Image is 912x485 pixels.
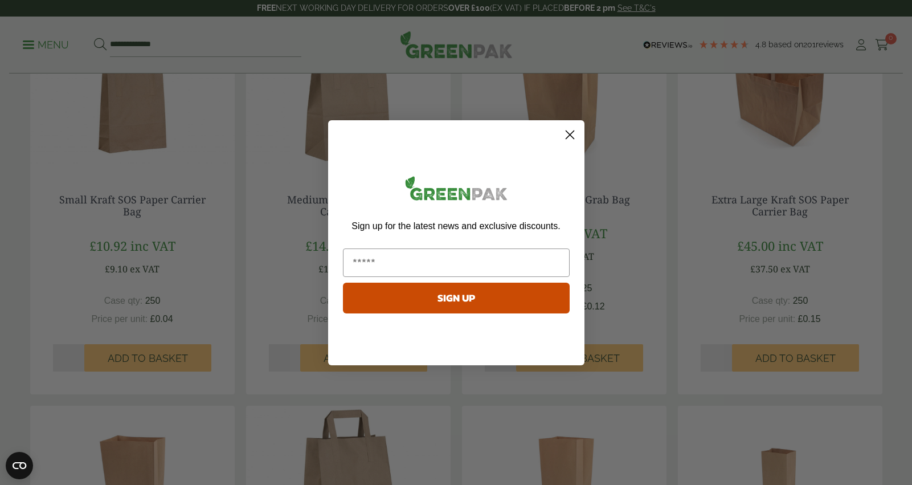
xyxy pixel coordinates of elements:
[343,248,570,277] input: Email
[343,172,570,210] img: greenpak_logo
[351,221,560,231] span: Sign up for the latest news and exclusive discounts.
[560,125,580,145] button: Close dialog
[6,452,33,479] button: Open CMP widget
[343,283,570,313] button: SIGN UP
